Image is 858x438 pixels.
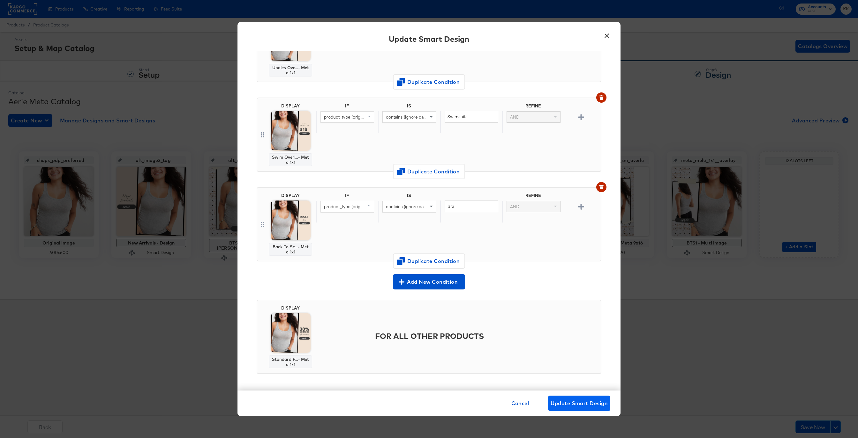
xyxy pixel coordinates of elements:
[445,201,498,212] input: Enter value
[393,274,465,289] button: Add New Condition
[272,357,309,367] div: Standard P...- Meta 1x1
[316,103,378,111] div: IF
[398,78,460,87] span: Duplicate Condition
[393,75,465,90] button: Duplicate Condition
[281,103,300,108] div: DISPLAY
[389,33,469,44] div: Update Smart Design
[271,201,311,240] img: VLAYY8W762NJJ42MjPO2Sg.jpg
[316,321,598,351] div: FOR ALL OTHER PRODUCTS
[272,155,309,165] div: Swim Overl...- Meta 1x1
[398,167,460,176] span: Duplicate Condition
[271,111,311,151] img: oy6dx1uqU3ViVQpNhbeF1A.jpg
[510,114,519,120] span: AND
[502,193,564,201] div: REFINE
[509,396,532,411] button: Cancel
[324,204,368,209] span: product_type (original)
[281,193,300,198] div: DISPLAY
[393,164,465,179] button: Duplicate Condition
[324,114,368,120] span: product_type (original)
[601,28,613,40] button: ×
[548,396,610,411] button: Update Smart Design
[316,193,378,201] div: IF
[386,114,430,120] span: contains (ignore case)
[271,313,311,353] img: -G3UzqxIxPlDpXY4x9EPAw.jpg
[502,103,564,111] div: REFINE
[272,244,309,254] div: Back To Sc...- Meta 1x1
[510,204,519,209] span: AND
[511,399,529,408] span: Cancel
[395,277,463,286] span: Add New Condition
[386,204,430,209] span: contains (ignore case)
[398,257,460,266] span: Duplicate Condition
[378,103,440,111] div: IS
[272,65,309,75] div: Undies Ove...- Meta 1x1
[378,193,440,201] div: IS
[551,399,608,408] span: Update Smart Design
[281,305,300,310] div: DISPLAY
[393,254,465,269] button: Duplicate Condition
[445,111,498,123] input: Enter value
